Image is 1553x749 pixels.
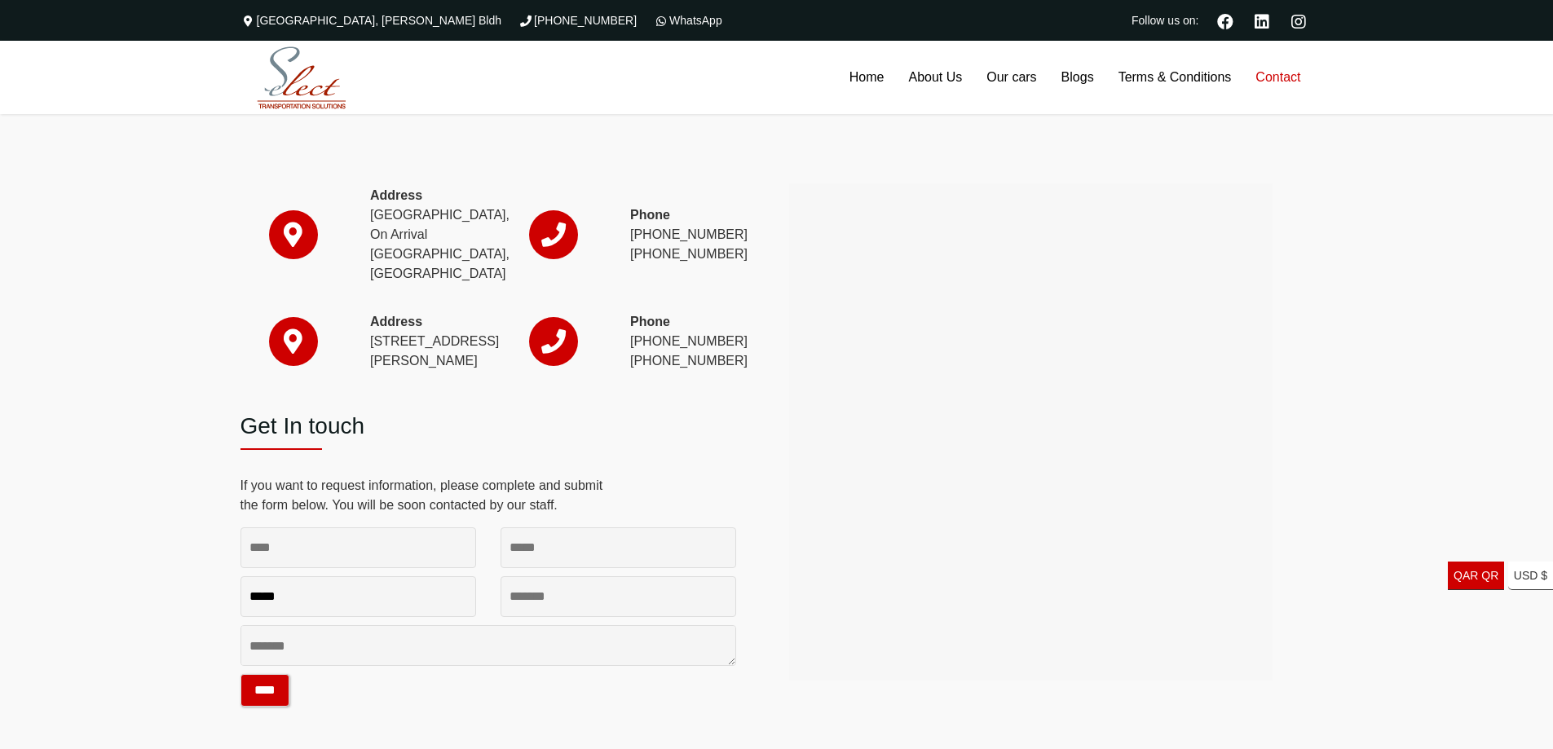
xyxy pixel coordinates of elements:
[630,205,736,264] p: [PHONE_NUMBER] [PHONE_NUMBER]
[1448,562,1504,590] a: QAR QR
[630,312,736,371] p: [PHONE_NUMBER] [PHONE_NUMBER]
[370,312,476,371] p: [STREET_ADDRESS][PERSON_NAME]
[837,41,897,114] a: Home
[974,41,1048,114] a: Our cars
[370,315,422,328] strong: Address
[370,188,422,202] strong: Address
[630,208,670,222] strong: Phone
[370,186,476,284] p: [GEOGRAPHIC_DATA], On Arrival [GEOGRAPHIC_DATA], [GEOGRAPHIC_DATA]
[653,14,722,27] a: WhatsApp
[1248,11,1277,29] a: Linkedin
[1243,41,1313,114] a: Contact
[1211,11,1240,29] a: Facebook
[240,412,736,440] h2: Get In touch
[518,14,637,27] a: [PHONE_NUMBER]
[630,315,670,328] strong: Phone
[1049,41,1106,114] a: Blogs
[1508,562,1553,590] a: USD $
[245,43,359,113] img: Select Rent a Car
[1106,41,1244,114] a: Terms & Conditions
[240,523,736,707] form: Contact form
[896,41,974,114] a: About Us
[1285,11,1313,29] a: Instagram
[240,476,736,515] p: If you want to request information, please complete and submit the form below. You will be soon c...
